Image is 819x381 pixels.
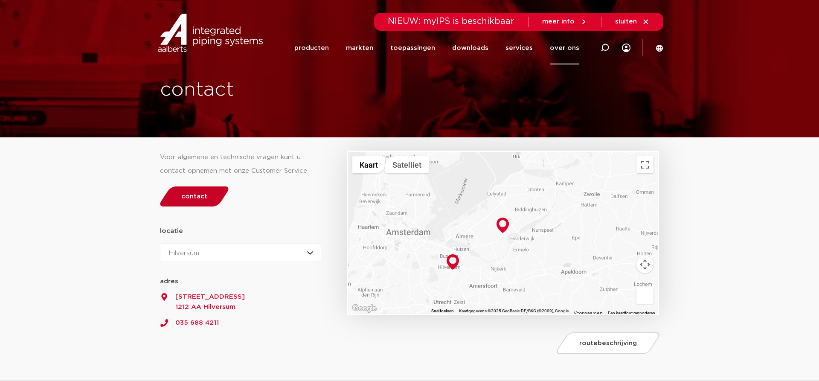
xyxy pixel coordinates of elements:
img: Google [350,303,378,314]
strong: locatie [160,228,183,234]
a: meer info [542,18,587,26]
button: Bedieningsopties voor de kaartweergave [636,256,653,273]
h1: contact [160,76,441,104]
a: services [505,32,533,64]
a: over ons [550,32,579,64]
div: my IPS [622,38,630,57]
span: sluiten [615,18,637,25]
a: toepassingen [390,32,435,64]
a: producten [294,32,329,64]
a: contact [158,186,231,206]
a: Een kaartfout rapporteren [608,311,655,315]
a: Voorwaarden (wordt geopend in een nieuw tabblad) [574,311,603,315]
a: routebeschrijving [554,332,662,354]
a: downloads [452,32,488,64]
a: Dit gebied openen in Google Maps (er wordt een nieuw venster geopend) [350,303,378,314]
span: meer info [542,18,575,25]
span: Kaartgegevens ©2025 GeoBasis-DE/BKG (©2009), Google [459,308,569,313]
span: NIEUW: myIPS is beschikbaar [388,17,514,26]
button: Satellietbeelden tonen [385,156,429,173]
button: Sneltoetsen [431,308,454,314]
button: Sleep Pegman de kaart op om Street View te openen [636,287,653,304]
span: contact [181,193,207,200]
a: sluiten [615,18,650,26]
a: markten [346,32,373,64]
span: Hilversum [169,250,199,256]
button: Weergave op volledig scherm aan- of uitzetten [636,156,653,173]
button: Stratenkaart tonen [352,156,385,173]
nav: Menu [294,32,579,64]
span: routebeschrijving [579,340,637,346]
div: Voor algemene en technische vragen kunt u contact opnemen met onze Customer Service [160,151,321,178]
